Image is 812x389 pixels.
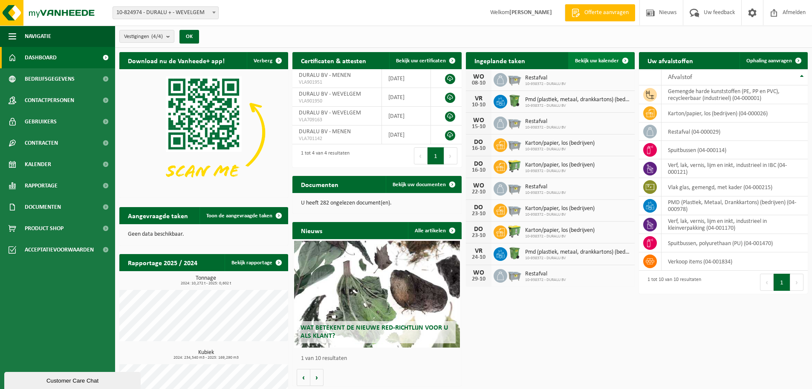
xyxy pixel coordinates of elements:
[470,269,487,276] div: WO
[509,9,552,16] strong: [PERSON_NAME]
[25,218,64,239] span: Product Shop
[393,182,446,187] span: Bekijk uw documenten
[525,75,566,82] span: Restafval
[25,175,58,196] span: Rapportage
[25,154,51,175] span: Kalender
[507,181,522,195] img: WB-2500-GAL-GY-01
[760,274,774,291] button: Previous
[470,189,487,195] div: 22-10
[25,111,57,132] span: Gebruikers
[525,147,595,152] span: 10-938372 - DURALU BV
[292,52,375,69] h2: Certificaten & attesten
[25,132,58,154] span: Contracten
[301,325,448,339] span: Wat betekent de nieuwe RED-richtlijn voor u als klant?
[470,233,487,239] div: 23-10
[525,227,595,234] span: Karton/papier, los (bedrijven)
[470,276,487,282] div: 29-10
[25,239,94,260] span: Acceptatievoorwaarden
[507,115,522,130] img: WB-2500-GAL-GY-01
[124,356,288,360] span: 2024: 234,540 m3 - 2025: 169,290 m3
[662,104,808,123] td: karton/papier, los (bedrijven) (04-000026)
[507,159,522,173] img: WB-0660-HPE-GN-50
[299,79,375,86] span: VLA901951
[470,167,487,173] div: 16-10
[206,213,272,219] span: Toon de aangevraagde taken
[668,74,692,81] span: Afvalstof
[299,129,351,135] span: DURALU BV - MENEN
[254,58,272,64] span: Verberg
[470,211,487,217] div: 23-10
[507,246,522,260] img: WB-0370-HPE-GN-01
[507,224,522,239] img: WB-0660-HPE-GN-50
[662,215,808,234] td: verf, lak, vernis, lijm en inkt, industrieel in kleinverpakking (04-001170)
[119,207,196,224] h2: Aangevraagde taken
[662,123,808,141] td: restafval (04-000029)
[119,30,174,43] button: Vestigingen(4/4)
[25,47,57,68] span: Dashboard
[382,69,431,88] td: [DATE]
[299,72,351,79] span: DURALU BV - MENEN
[525,256,630,261] span: 10-938372 - DURALU BV
[247,52,287,69] button: Verberg
[662,252,808,271] td: verkoop items (04-001834)
[301,200,453,206] p: U heeft 282 ongelezen document(en).
[199,207,287,224] a: Toon de aangevraagde taken
[382,126,431,144] td: [DATE]
[507,94,522,108] img: WB-0370-HPE-GN-01
[470,146,487,152] div: 16-10
[525,97,630,103] span: Pmd (plastiek, metaal, drankkartons) (bedrijven)
[292,222,331,239] h2: Nieuws
[128,231,280,237] p: Geen data beschikbaar.
[470,73,487,80] div: WO
[525,82,566,87] span: 10-938372 - DURALU BV
[297,146,350,165] div: 1 tot 4 van 4 resultaten
[662,196,808,215] td: PMD (Plastiek, Metaal, Drankkartons) (bedrijven) (04-000978)
[470,248,487,254] div: VR
[790,274,803,291] button: Next
[294,241,459,348] a: Wat betekent de nieuwe RED-richtlijn voor u als klant?
[507,202,522,217] img: WB-2500-GAL-GY-01
[470,124,487,130] div: 15-10
[525,118,566,125] span: Restafval
[470,182,487,189] div: WO
[113,7,218,19] span: 10-824974 - DURALU + - WEVELGEM
[470,161,487,167] div: DO
[124,30,163,43] span: Vestigingen
[507,72,522,86] img: WB-2500-GAL-GY-01
[582,9,631,17] span: Offerte aanvragen
[124,350,288,360] h3: Kubiek
[119,52,233,69] h2: Download nu de Vanheede+ app!
[396,58,446,64] span: Bekijk uw certificaten
[774,274,790,291] button: 1
[470,102,487,108] div: 10-10
[25,90,74,111] span: Contactpersonen
[414,147,428,164] button: Previous
[525,184,566,190] span: Restafval
[428,147,444,164] button: 1
[299,117,375,123] span: VLA709163
[299,91,361,97] span: DURALU BV - WEVELGEM
[525,271,566,278] span: Restafval
[25,26,51,47] span: Navigatie
[444,147,457,164] button: Next
[151,34,163,39] count: (4/4)
[525,140,595,147] span: Karton/papier, los (bedrijven)
[25,196,61,218] span: Documenten
[507,137,522,152] img: WB-2500-GAL-GY-01
[299,135,375,142] span: VLA701142
[124,275,288,286] h3: Tonnage
[575,58,619,64] span: Bekijk uw kalender
[299,110,361,116] span: DURALU BV - WEVELGEM
[525,125,566,130] span: 10-938372 - DURALU BV
[25,68,75,90] span: Bedrijfsgegevens
[124,281,288,286] span: 2024: 10,272 t - 2025: 0,602 t
[119,254,206,271] h2: Rapportage 2025 / 2024
[382,88,431,107] td: [DATE]
[225,254,287,271] a: Bekijk rapportage
[470,95,487,102] div: VR
[525,190,566,196] span: 10-938372 - DURALU BV
[466,52,534,69] h2: Ingeplande taken
[662,234,808,252] td: spuitbussen, polyurethaan (PU) (04-001470)
[746,58,792,64] span: Ophaling aanvragen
